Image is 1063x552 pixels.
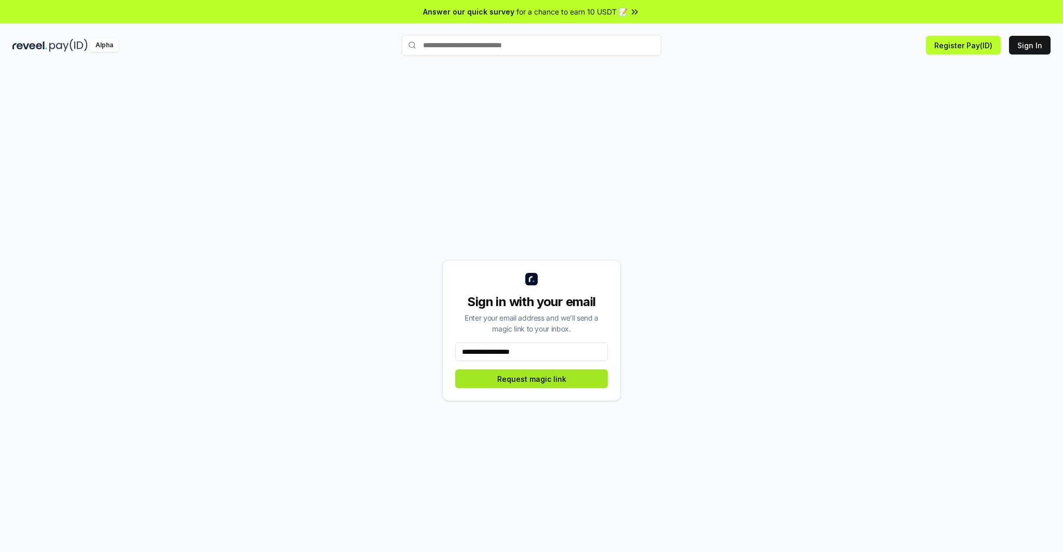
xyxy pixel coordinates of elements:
[926,36,1001,54] button: Register Pay(ID)
[455,294,608,310] div: Sign in with your email
[90,39,119,52] div: Alpha
[423,6,514,17] span: Answer our quick survey
[525,273,538,285] img: logo_small
[1009,36,1051,54] button: Sign In
[516,6,628,17] span: for a chance to earn 10 USDT 📝
[455,369,608,388] button: Request magic link
[49,39,88,52] img: pay_id
[455,312,608,334] div: Enter your email address and we’ll send a magic link to your inbox.
[12,39,47,52] img: reveel_dark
